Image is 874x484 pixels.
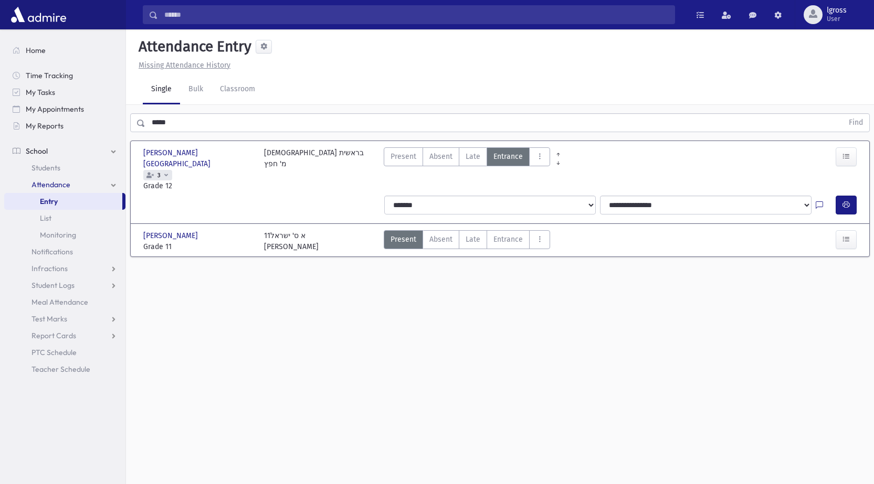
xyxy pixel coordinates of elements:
input: Search [158,5,675,24]
span: Grade 12 [143,180,254,191]
div: AttTypes [384,230,550,252]
span: [PERSON_NAME][GEOGRAPHIC_DATA] [143,147,254,169]
a: Entry [4,193,122,210]
a: Missing Attendance History [134,61,230,70]
span: Infractions [31,264,68,273]
a: PTC Schedule [4,344,125,361]
a: Meal Attendance [4,294,125,310]
span: My Reports [26,121,64,131]
a: Single [143,75,180,104]
a: Test Marks [4,310,125,327]
a: Classroom [212,75,264,104]
h5: Attendance Entry [134,38,251,56]
a: Students [4,159,125,176]
span: My Appointments [26,104,84,114]
span: Attendance [31,180,70,189]
a: Attendance [4,176,125,193]
span: Present [391,151,416,162]
span: Home [26,46,46,55]
a: Infractions [4,260,125,277]
span: Present [391,234,416,245]
span: 3 [155,172,163,179]
span: Late [466,151,480,162]
span: Students [31,163,60,173]
span: Notifications [31,247,73,256]
a: Home [4,42,125,59]
a: My Tasks [4,84,125,101]
a: Teacher Schedule [4,361,125,378]
span: Meal Attendance [31,297,88,307]
span: PTC Schedule [31,348,77,357]
span: [PERSON_NAME] [143,230,200,241]
span: Absent [429,234,452,245]
span: Teacher Schedule [31,364,90,374]
div: AttTypes [384,147,550,191]
span: Entrance [493,234,523,245]
span: Late [466,234,480,245]
a: Bulk [180,75,212,104]
div: 11א ס' ישראל [PERSON_NAME] [264,230,319,252]
a: My Appointments [4,101,125,117]
span: Test Marks [31,314,67,324]
span: Entrance [493,151,523,162]
span: Grade 11 [143,241,254,252]
span: School [26,146,48,156]
a: Monitoring [4,227,125,243]
span: User [827,15,847,23]
span: Time Tracking [26,71,73,80]
span: Absent [429,151,452,162]
button: Find [843,114,869,132]
a: Student Logs [4,277,125,294]
img: AdmirePro [8,4,69,25]
a: List [4,210,125,227]
a: Time Tracking [4,67,125,84]
span: My Tasks [26,88,55,97]
u: Missing Attendance History [139,61,230,70]
a: Notifications [4,243,125,260]
span: Monitoring [40,230,76,240]
a: Report Cards [4,327,125,344]
span: Report Cards [31,331,76,340]
span: Entry [40,197,58,206]
a: My Reports [4,117,125,134]
span: List [40,213,51,223]
a: School [4,143,125,159]
span: Student Logs [31,281,75,290]
div: [DEMOGRAPHIC_DATA] בראשית מ' חפץ [264,147,364,191]
span: lgross [827,6,847,15]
